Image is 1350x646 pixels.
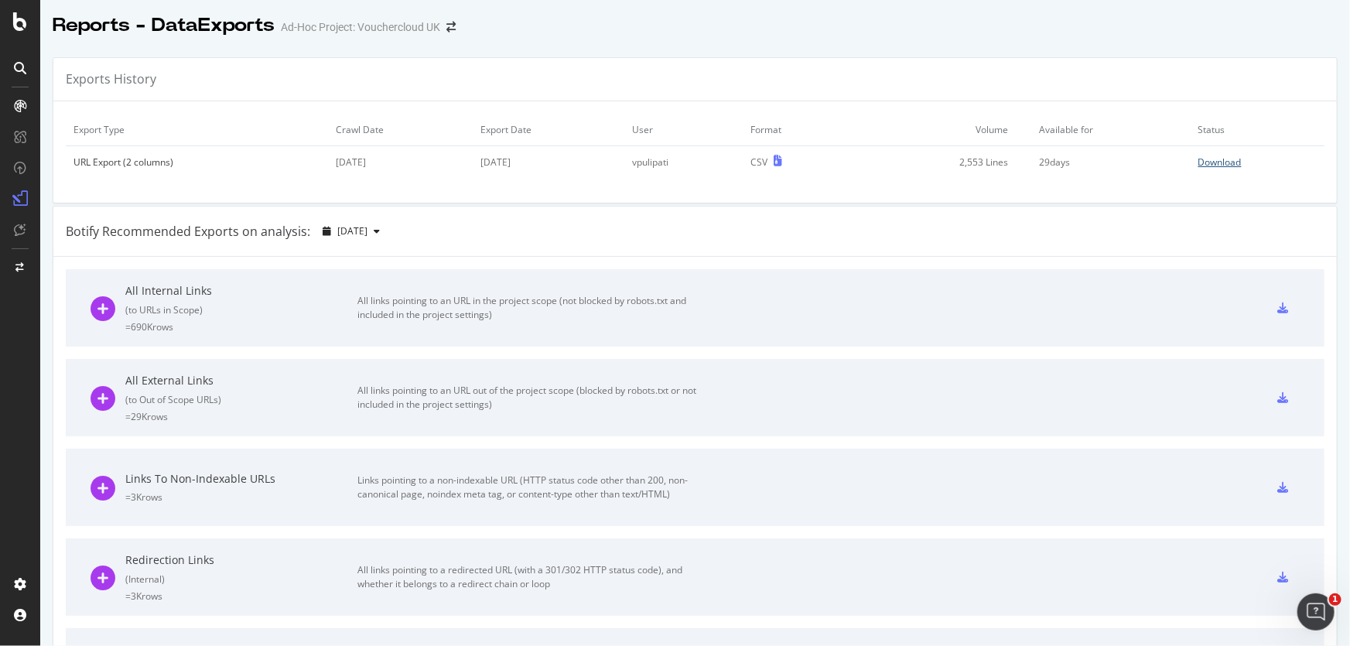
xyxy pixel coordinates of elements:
[1297,593,1335,631] iframe: Intercom live chat
[125,410,357,423] div: = 29K rows
[357,294,706,322] div: All links pointing to an URL in the project scope (not blocked by robots.txt and included in the ...
[125,590,357,603] div: = 3K rows
[750,156,767,169] div: CSV
[473,146,624,179] td: [DATE]
[1032,146,1191,179] td: 29 days
[125,303,357,316] div: ( to URLs in Scope )
[357,563,706,591] div: All links pointing to a redirected URL (with a 301/302 HTTP status code), and whether it belongs ...
[624,146,743,179] td: vpulipati
[125,471,357,487] div: Links To Non-Indexable URLs
[624,114,743,146] td: User
[125,283,357,299] div: All Internal Links
[1198,156,1242,169] div: Download
[316,219,386,244] button: [DATE]
[125,393,357,406] div: ( to Out of Scope URLs )
[125,320,357,333] div: = 690K rows
[1191,114,1324,146] td: Status
[1277,572,1288,583] div: csv-export
[66,223,310,241] div: Botify Recommended Exports on analysis:
[125,490,357,504] div: = 3K rows
[357,384,706,412] div: All links pointing to an URL out of the project scope (blocked by robots.txt or not included in t...
[1277,482,1288,493] div: csv-export
[66,114,329,146] td: Export Type
[850,114,1032,146] td: Volume
[73,156,321,169] div: URL Export (2 columns)
[1198,156,1317,169] a: Download
[53,12,275,39] div: Reports - DataExports
[125,552,357,568] div: Redirection Links
[446,22,456,32] div: arrow-right-arrow-left
[1277,392,1288,403] div: csv-export
[1329,593,1341,606] span: 1
[329,114,473,146] td: Crawl Date
[281,19,440,35] div: Ad-Hoc Project: Vouchercloud UK
[337,224,367,238] span: 2025 Oct. 2nd
[850,146,1032,179] td: 2,553 Lines
[1032,114,1191,146] td: Available for
[743,114,850,146] td: Format
[357,473,706,501] div: Links pointing to a non-indexable URL (HTTP status code other than 200, non-canonical page, noind...
[1277,302,1288,313] div: csv-export
[125,573,357,586] div: ( Internal )
[329,146,473,179] td: [DATE]
[473,114,624,146] td: Export Date
[125,373,357,388] div: All External Links
[66,70,156,88] div: Exports History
